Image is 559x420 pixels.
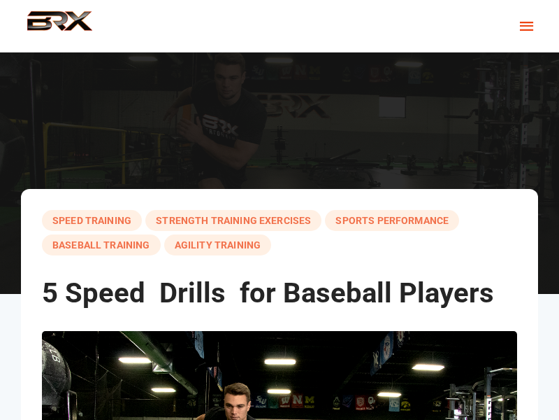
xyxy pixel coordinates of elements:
[42,276,494,309] span: 5 Speed Drills for Baseball Players
[14,10,106,41] img: BRX Performance
[42,210,142,231] a: speed training
[42,210,517,255] div: , , , ,
[164,234,271,255] a: agility training
[325,210,459,231] a: sports performance
[145,210,321,231] a: strength training exercises
[42,234,161,255] a: baseball training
